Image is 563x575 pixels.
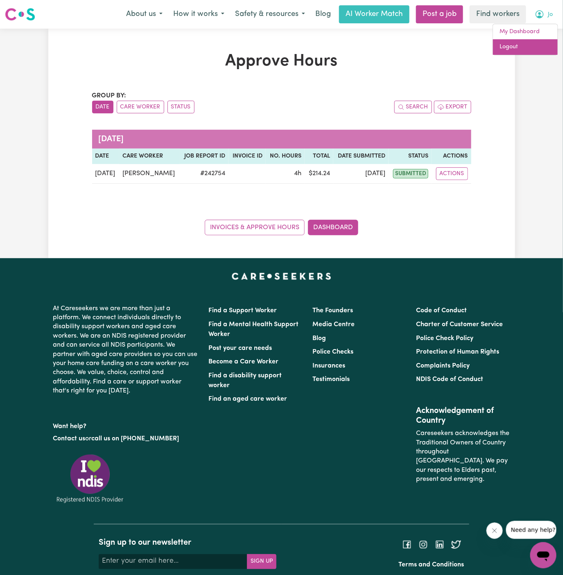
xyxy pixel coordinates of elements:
a: Find a Support Worker [209,307,277,314]
button: sort invoices by care worker [117,101,164,113]
button: My Account [529,6,558,23]
span: Jo [548,10,553,19]
th: Actions [432,149,471,164]
a: Blog [312,335,326,342]
caption: [DATE] [92,130,471,149]
a: Find a disability support worker [209,372,282,389]
th: Date Submitted [333,149,389,164]
a: Protection of Human Rights [416,349,499,355]
th: Status [389,149,432,164]
p: Want help? [53,419,199,431]
a: Post a job [416,5,463,23]
a: Invoices & Approve Hours [205,220,305,235]
a: Find workers [470,5,526,23]
span: Group by: [92,92,127,99]
iframe: Close message [486,523,503,539]
th: Date [92,149,120,164]
a: Follow Careseekers on Instagram [418,541,428,548]
a: Blog [310,5,336,23]
a: Police Checks [312,349,353,355]
button: sort invoices by date [92,101,113,113]
p: At Careseekers we are more than just a platform. We connect individuals directly to disability su... [53,301,199,399]
a: call us on [PHONE_NUMBER] [92,435,179,442]
a: The Founders [312,307,353,314]
button: Search [394,101,432,113]
td: [PERSON_NAME] [119,164,180,184]
button: Actions [436,167,468,180]
a: Charter of Customer Service [416,321,503,328]
a: Complaints Policy [416,363,470,369]
a: Follow Careseekers on Facebook [402,541,412,548]
a: Careseekers logo [5,5,35,24]
a: Become a Care Worker [209,359,279,365]
iframe: Message from company [506,521,556,539]
h2: Acknowledgement of Country [416,406,510,426]
th: Job Report ID [180,149,228,164]
a: My Dashboard [493,24,558,40]
td: # 242754 [180,164,228,184]
a: Testimonials [312,376,350,383]
p: Careseekers acknowledges the Traditional Owners of Country throughout [GEOGRAPHIC_DATA]. We pay o... [416,426,510,487]
span: submitted [393,169,428,178]
th: Care worker [119,149,180,164]
th: No. Hours [266,149,305,164]
a: Careseekers home page [232,273,331,280]
button: sort invoices by paid status [167,101,194,113]
a: Code of Conduct [416,307,467,314]
input: Enter your email here... [99,554,247,569]
th: Total [305,149,333,164]
th: Invoice ID [228,149,266,164]
span: 4 hours [294,170,301,177]
a: Find an aged care worker [209,396,287,402]
td: $ 214.24 [305,164,333,184]
a: NDIS Code of Conduct [416,376,483,383]
button: Safety & resources [230,6,310,23]
a: Media Centre [312,321,355,328]
h2: Sign up to our newsletter [99,538,276,548]
img: Careseekers logo [5,7,35,22]
a: Terms and Conditions [399,562,464,568]
a: Logout [493,39,558,55]
button: Export [434,101,471,113]
img: Registered NDIS provider [53,453,127,504]
td: [DATE] [333,164,389,184]
a: Find a Mental Health Support Worker [209,321,299,338]
a: Follow Careseekers on LinkedIn [435,541,445,548]
button: Subscribe [247,554,276,569]
a: Follow Careseekers on Twitter [451,541,461,548]
a: Contact us [53,435,86,442]
a: Police Check Policy [416,335,473,342]
h1: Approve Hours [92,52,471,71]
iframe: Button to launch messaging window [530,542,556,568]
a: Post your care needs [209,345,272,352]
a: AI Worker Match [339,5,409,23]
td: [DATE] [92,164,120,184]
a: Insurances [312,363,345,369]
a: Dashboard [308,220,358,235]
button: About us [121,6,168,23]
button: How it works [168,6,230,23]
p: or [53,431,199,446]
div: My Account [493,24,558,55]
